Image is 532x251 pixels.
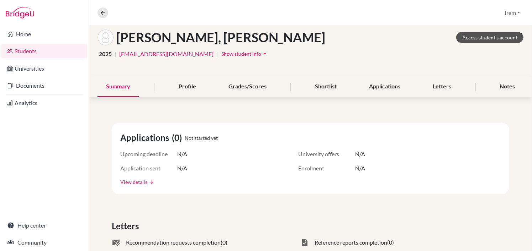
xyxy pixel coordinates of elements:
[387,238,394,247] span: (0)
[306,76,345,97] div: Shortlist
[112,238,120,247] span: mark_email_read
[112,220,142,233] span: Letters
[501,6,523,20] button: Irem
[221,51,261,57] span: Show student info
[491,76,523,97] div: Notes
[98,76,139,97] div: Summary
[1,78,87,93] a: Documents
[315,238,387,247] span: Reference reports completion
[126,238,221,247] span: Recommendation requests completion
[1,27,87,41] a: Home
[120,150,177,158] span: Upcoming deadline
[261,50,268,57] i: arrow_drop_down
[221,48,269,59] button: Show student infoarrow_drop_down
[216,50,218,58] span: |
[456,32,523,43] a: Access student's account
[1,235,87,250] a: Community
[220,76,275,97] div: Grades/Scores
[298,164,355,173] span: Enrolment
[120,164,177,173] span: Application sent
[6,7,34,18] img: Bridge-U
[355,150,365,158] span: N/A
[185,134,218,142] span: Not started yet
[115,50,116,58] span: |
[98,29,114,45] img: Deniz Ozan ABACIOĞLU's avatar
[170,76,205,97] div: Profile
[119,50,214,58] a: [EMAIL_ADDRESS][DOMAIN_NAME]
[360,76,409,97] div: Applications
[172,131,185,144] span: (0)
[177,164,187,173] span: N/A
[300,238,309,247] span: task
[177,150,187,158] span: N/A
[147,180,154,185] a: arrow_forward
[355,164,365,173] span: N/A
[120,178,147,186] a: View details
[221,238,227,247] span: (0)
[116,30,325,45] h1: [PERSON_NAME], [PERSON_NAME]
[298,150,355,158] span: University offers
[1,96,87,110] a: Analytics
[120,131,172,144] span: Applications
[1,218,87,233] a: Help center
[1,61,87,76] a: Universities
[99,50,112,58] span: 2025
[1,44,87,58] a: Students
[424,76,460,97] div: Letters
